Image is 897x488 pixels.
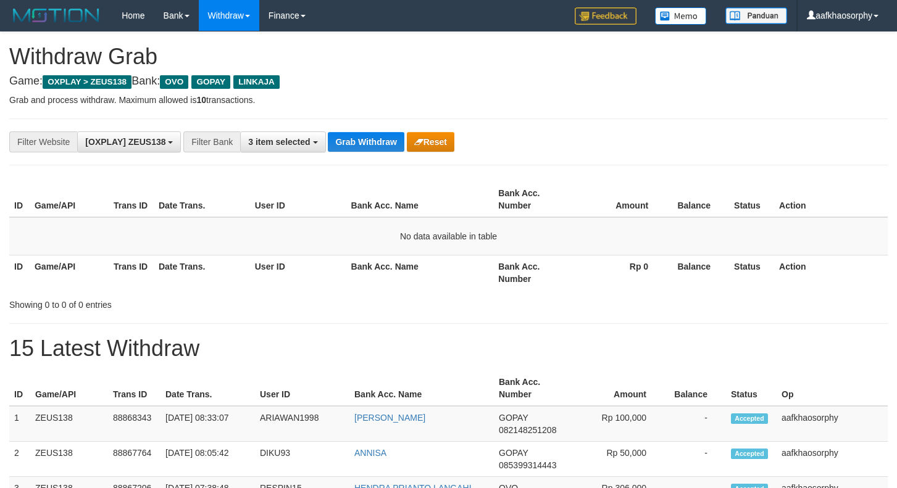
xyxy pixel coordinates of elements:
th: Trans ID [109,255,154,290]
span: OVO [160,75,188,89]
div: Showing 0 to 0 of 0 entries [9,294,364,311]
th: Bank Acc. Number [493,255,572,290]
th: Action [774,255,888,290]
button: Grab Withdraw [328,132,404,152]
th: Op [777,371,888,406]
th: Balance [667,182,729,217]
a: ANNISA [354,448,386,458]
td: 88867764 [108,442,161,477]
strong: 10 [196,95,206,105]
th: Rp 0 [572,255,667,290]
th: Bank Acc. Name [346,182,494,217]
th: Amount [572,371,665,406]
td: 88868343 [108,406,161,442]
span: 3 item selected [248,137,310,147]
th: Game/API [30,371,108,406]
th: Bank Acc. Name [346,255,494,290]
td: aafkhaosorphy [777,406,888,442]
td: [DATE] 08:33:07 [161,406,255,442]
th: Trans ID [108,371,161,406]
td: Rp 100,000 [572,406,665,442]
button: Reset [407,132,454,152]
a: [PERSON_NAME] [354,413,425,423]
span: Copy 082148251208 to clipboard [499,425,556,435]
td: - [665,406,726,442]
td: No data available in table [9,217,888,255]
span: GOPAY [499,448,528,458]
span: GOPAY [191,75,230,89]
th: ID [9,255,30,290]
td: 1 [9,406,30,442]
th: User ID [250,182,346,217]
th: Status [726,371,777,406]
img: Button%20Memo.svg [655,7,707,25]
th: User ID [250,255,346,290]
img: MOTION_logo.png [9,6,103,25]
span: Copy 085399314443 to clipboard [499,460,556,470]
td: - [665,442,726,477]
th: Status [729,255,774,290]
h1: 15 Latest Withdraw [9,336,888,361]
button: 3 item selected [240,131,325,152]
th: Action [774,182,888,217]
div: Filter Website [9,131,77,152]
h1: Withdraw Grab [9,44,888,69]
p: Grab and process withdraw. Maximum allowed is transactions. [9,94,888,106]
th: Date Trans. [161,371,255,406]
td: [DATE] 08:05:42 [161,442,255,477]
th: ID [9,371,30,406]
th: Date Trans. [154,255,250,290]
td: aafkhaosorphy [777,442,888,477]
td: Rp 50,000 [572,442,665,477]
td: 2 [9,442,30,477]
th: Balance [665,371,726,406]
span: Accepted [731,449,768,459]
h4: Game: Bank: [9,75,888,88]
th: Game/API [30,255,109,290]
td: ZEUS138 [30,442,108,477]
img: panduan.png [725,7,787,24]
span: LINKAJA [233,75,280,89]
th: User ID [255,371,349,406]
img: Feedback.jpg [575,7,636,25]
th: Amount [572,182,667,217]
th: Date Trans. [154,182,250,217]
th: Bank Acc. Name [349,371,494,406]
span: OXPLAY > ZEUS138 [43,75,131,89]
th: Status [729,182,774,217]
th: Bank Acc. Number [494,371,572,406]
th: Balance [667,255,729,290]
div: Filter Bank [183,131,240,152]
th: Bank Acc. Number [493,182,572,217]
span: [OXPLAY] ZEUS138 [85,137,165,147]
td: ARIAWAN1998 [255,406,349,442]
th: Trans ID [109,182,154,217]
td: ZEUS138 [30,406,108,442]
th: Game/API [30,182,109,217]
span: Accepted [731,413,768,424]
span: GOPAY [499,413,528,423]
th: ID [9,182,30,217]
td: DIKU93 [255,442,349,477]
button: [OXPLAY] ZEUS138 [77,131,181,152]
